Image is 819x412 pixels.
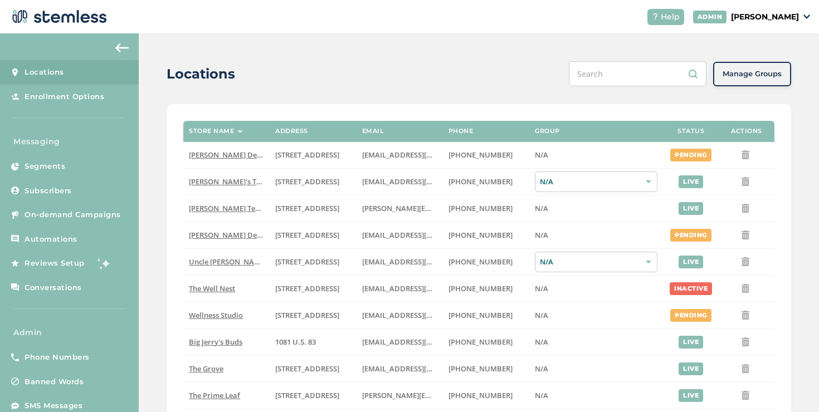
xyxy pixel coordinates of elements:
div: live [679,389,703,402]
span: [EMAIL_ADDRESS][DOMAIN_NAME] [362,364,484,374]
label: arman91488@gmail.com [362,230,437,240]
span: [STREET_ADDRESS] [275,176,339,187]
label: 17523 Ventura Boulevard [275,230,350,240]
label: Group [535,127,560,135]
span: SMS Messages [25,400,82,411]
label: 123 East Main Street [275,177,350,187]
span: Wellness Studio [189,310,243,320]
span: Segments [25,161,65,172]
span: [EMAIL_ADDRESS][DOMAIN_NAME] [362,310,484,320]
span: Manage Groups [723,68,782,80]
span: Subscribers [25,185,72,197]
label: Store name [189,127,234,135]
label: N/A [535,284,657,293]
span: [STREET_ADDRESS] [275,150,339,160]
img: icon-sort-1e1d7615.svg [237,130,243,133]
label: (818) 561-0790 [448,150,524,160]
label: (503) 804-9208 [448,177,524,187]
label: 209 King Circle [275,257,350,267]
button: Manage Groups [713,62,791,86]
span: [PERSON_NAME][EMAIL_ADDRESS][DOMAIN_NAME] [362,203,540,213]
span: Conversations [25,282,82,293]
label: The Prime Leaf [189,391,264,400]
div: pending [670,149,711,161]
label: 17523 Ventura Boulevard [275,150,350,160]
span: [STREET_ADDRESS] [275,310,339,320]
span: Help [661,11,680,23]
span: [PHONE_NUMBER] [448,283,513,293]
span: [STREET_ADDRESS] [275,390,339,400]
span: Locations [25,67,64,78]
span: [PERSON_NAME][EMAIL_ADDRESS][DOMAIN_NAME] [362,390,540,400]
span: On-demand Campaigns [25,209,121,220]
span: 1081 U.S. 83 [275,337,316,347]
label: swapnil@stemless.co [362,204,437,213]
img: glitter-stars-b7820f95.gif [93,252,115,274]
label: dexter@thegroveca.com [362,364,437,374]
label: Brian's Test Store [189,177,264,187]
label: christian@uncleherbsak.com [362,257,437,267]
span: The Well Nest [189,283,235,293]
h2: Locations [167,64,235,84]
span: [PHONE_NUMBER] [448,257,513,267]
label: 8155 Center Street [275,364,350,374]
div: inactive [670,282,712,295]
div: ADMIN [693,11,727,23]
label: The Well Nest [189,284,264,293]
label: The Grove [189,364,264,374]
label: N/A [535,364,657,374]
span: [EMAIL_ADDRESS][DOMAIN_NAME] [362,283,484,293]
label: (619) 600-1269 [448,364,524,374]
img: icon_down-arrow-small-66adaf34.svg [803,14,810,19]
span: [PHONE_NUMBER] [448,310,513,320]
label: Email [362,127,384,135]
span: Phone Numbers [25,352,90,363]
span: [PERSON_NAME] Delivery [189,150,276,160]
span: Enrollment Options [25,91,104,102]
label: (269) 929-8463 [448,284,524,293]
img: icon-arrow-back-accent-c549486e.svg [115,43,129,52]
th: Actions [719,121,774,142]
label: (503) 332-4545 [448,204,524,213]
span: [PHONE_NUMBER] [448,337,513,347]
span: Uncle [PERSON_NAME]’s King Circle [189,257,310,267]
label: (580) 539-1118 [448,337,524,347]
span: [PHONE_NUMBER] [448,230,513,240]
div: N/A [535,171,657,192]
label: 4120 East Speedway Boulevard [275,391,350,400]
label: vmrobins@gmail.com [362,284,437,293]
span: [PERSON_NAME]'s Test Store [189,176,286,187]
span: [EMAIL_ADDRESS][DOMAIN_NAME] [362,150,484,160]
label: (907) 330-7833 [448,257,524,267]
span: [EMAIL_ADDRESS][DOMAIN_NAME] [362,337,484,347]
span: [PHONE_NUMBER] [448,364,513,374]
div: live [679,336,703,349]
span: Big Jerry's Buds [189,337,242,347]
label: arman91488@gmail.com [362,150,437,160]
span: [STREET_ADDRESS] [275,283,339,293]
label: Hazel Delivery 4 [189,230,264,240]
label: N/A [535,311,657,320]
label: 5241 Center Boulevard [275,204,350,213]
label: N/A [535,391,657,400]
span: [STREET_ADDRESS] [275,364,339,374]
label: Wellness Studio [189,311,264,320]
label: john@theprimeleaf.com [362,391,437,400]
div: live [679,202,703,215]
label: 1005 4th Avenue [275,284,350,293]
label: 1081 U.S. 83 [275,337,350,347]
label: Big Jerry's Buds [189,337,264,347]
span: [PERSON_NAME] Test store [189,203,281,213]
span: The Grove [189,364,223,374]
div: pending [670,309,711,322]
div: live [679,256,703,268]
span: The Prime Leaf [189,390,240,400]
span: [PHONE_NUMBER] [448,203,513,213]
label: info@bigjerrysbuds.com [362,337,437,347]
div: live [679,175,703,188]
iframe: Chat Widget [763,359,819,412]
span: [EMAIL_ADDRESS][DOMAIN_NAME] [362,230,484,240]
label: N/A [535,337,657,347]
input: Search [569,61,706,86]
